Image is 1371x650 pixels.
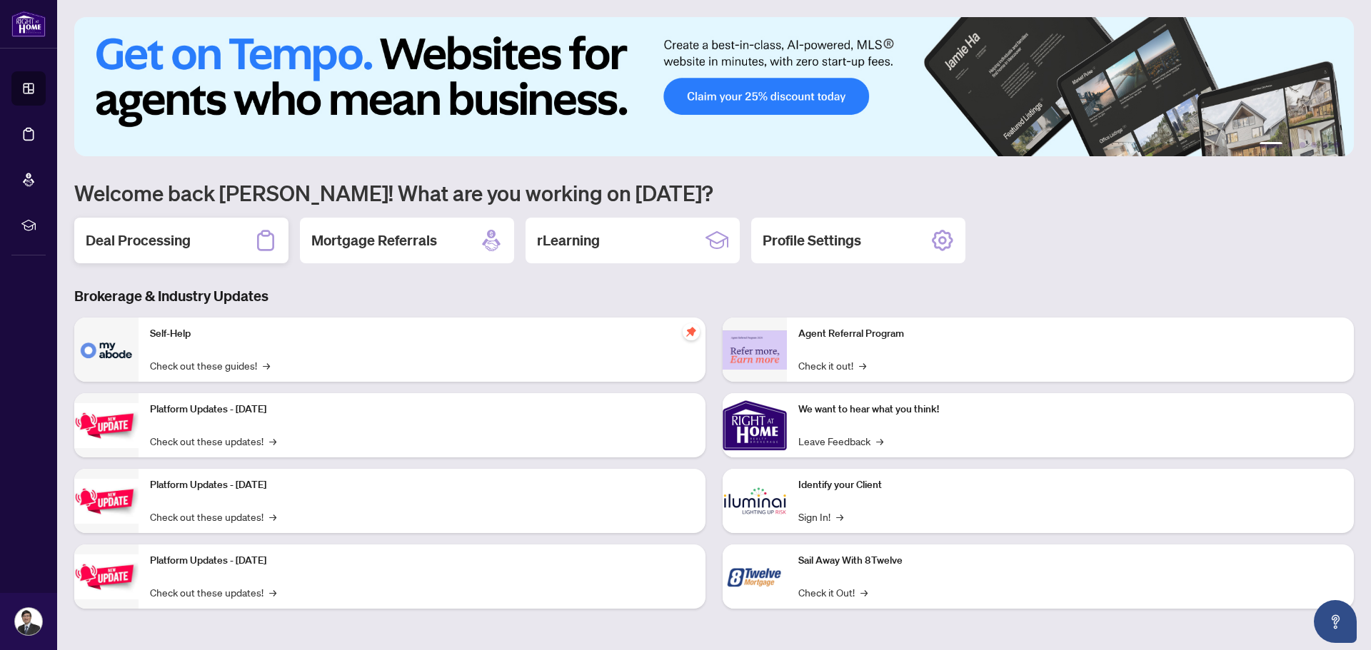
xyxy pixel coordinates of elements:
[263,357,270,373] span: →
[798,357,866,373] a: Check it out!→
[798,326,1342,342] p: Agent Referral Program
[798,509,843,524] a: Sign In!→
[876,433,883,449] span: →
[798,477,1342,493] p: Identify your Client
[269,433,276,449] span: →
[723,330,787,370] img: Agent Referral Program
[74,179,1354,206] h1: Welcome back [PERSON_NAME]! What are you working on [DATE]?
[798,553,1342,569] p: Sail Away With 8Twelve
[723,469,787,533] img: Identify your Client
[723,393,787,457] img: We want to hear what you think!
[763,230,861,250] h2: Profile Settings
[150,402,694,417] p: Platform Updates - [DATE]
[74,403,139,448] img: Platform Updates - July 21, 2025
[150,553,694,569] p: Platform Updates - [DATE]
[15,608,42,635] img: Profile Icon
[150,477,694,493] p: Platform Updates - [DATE]
[1322,142,1328,148] button: 5
[269,509,276,524] span: →
[860,584,868,600] span: →
[74,554,139,599] img: Platform Updates - June 23, 2025
[150,584,276,600] a: Check out these updates!→
[150,509,276,524] a: Check out these updates!→
[683,323,700,340] span: pushpin
[150,433,276,449] a: Check out these updates!→
[1300,142,1305,148] button: 3
[1311,142,1317,148] button: 4
[798,584,868,600] a: Check it Out!→
[798,433,883,449] a: Leave Feedback→
[1334,142,1340,148] button: 6
[74,479,139,524] img: Platform Updates - July 8, 2025
[836,509,843,524] span: →
[537,230,600,250] h2: rLearning
[1260,142,1282,148] button: 1
[74,17,1354,156] img: Slide 0
[1288,142,1294,148] button: 2
[1314,600,1357,643] button: Open asap
[150,357,270,373] a: Check out these guides!→
[11,11,46,37] img: logo
[150,326,694,342] p: Self-Help
[269,584,276,600] span: →
[723,544,787,609] img: Sail Away With 8Twelve
[859,357,866,373] span: →
[74,318,139,382] img: Self-Help
[311,230,437,250] h2: Mortgage Referrals
[74,286,1354,306] h3: Brokerage & Industry Updates
[798,402,1342,417] p: We want to hear what you think!
[86,230,191,250] h2: Deal Processing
